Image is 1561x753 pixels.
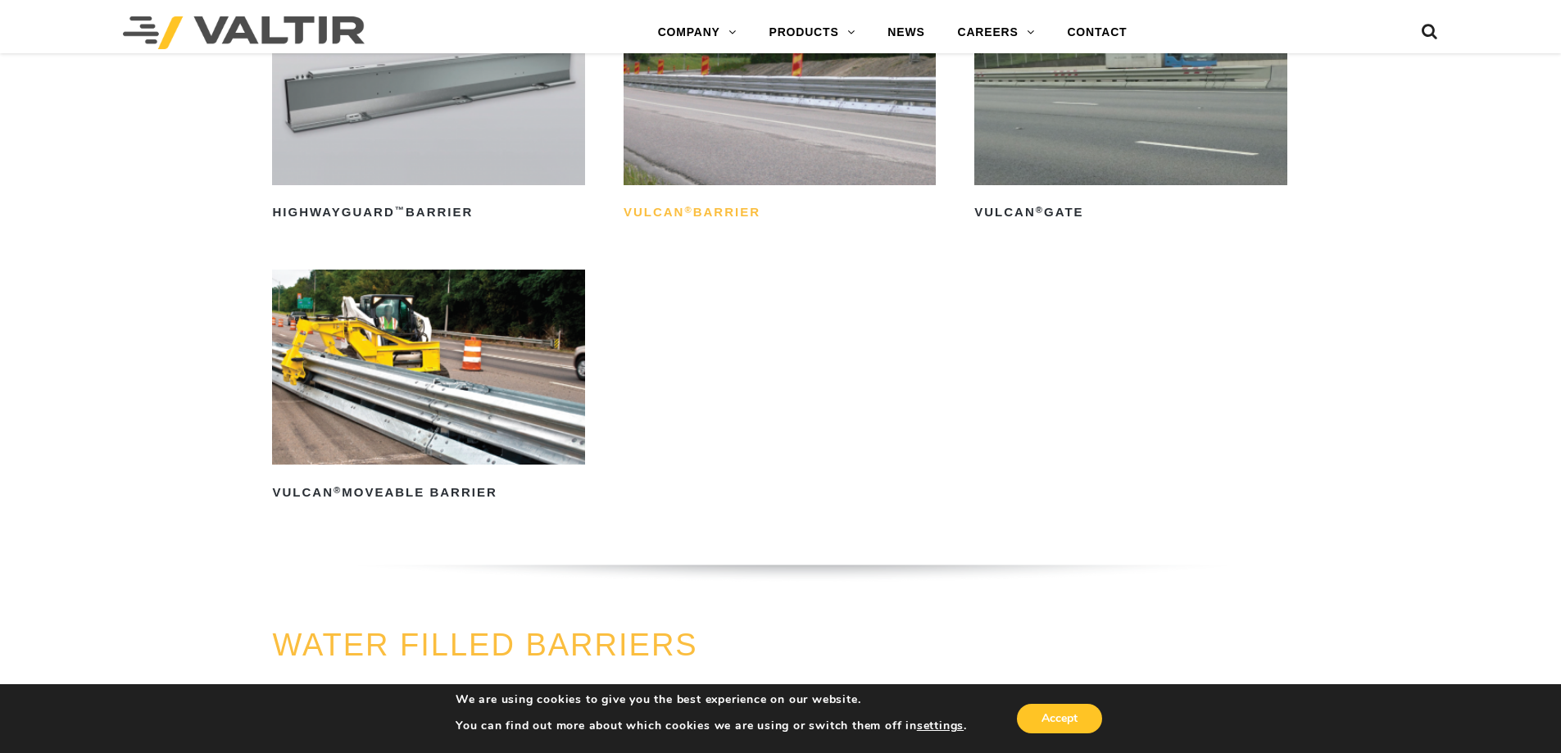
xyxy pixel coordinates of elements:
[456,719,967,733] p: You can find out more about which cookies we are using or switch them off in .
[272,628,697,662] a: WATER FILLED BARRIERS
[123,16,365,49] img: Valtir
[942,16,1051,49] a: CAREERS
[1017,704,1102,733] button: Accept
[871,16,941,49] a: NEWS
[974,200,1286,226] h2: Vulcan Gate
[1050,16,1143,49] a: CONTACT
[642,16,753,49] a: COMPANY
[917,719,964,733] button: settings
[272,479,584,506] h2: Vulcan Moveable Barrier
[1036,205,1044,215] sup: ®
[395,205,406,215] sup: ™
[624,200,936,226] h2: Vulcan Barrier
[753,16,872,49] a: PRODUCTS
[272,200,584,226] h2: HighwayGuard Barrier
[684,205,692,215] sup: ®
[272,270,584,506] a: Vulcan®Moveable Barrier
[334,485,342,495] sup: ®
[456,692,967,707] p: We are using cookies to give you the best experience on our website.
